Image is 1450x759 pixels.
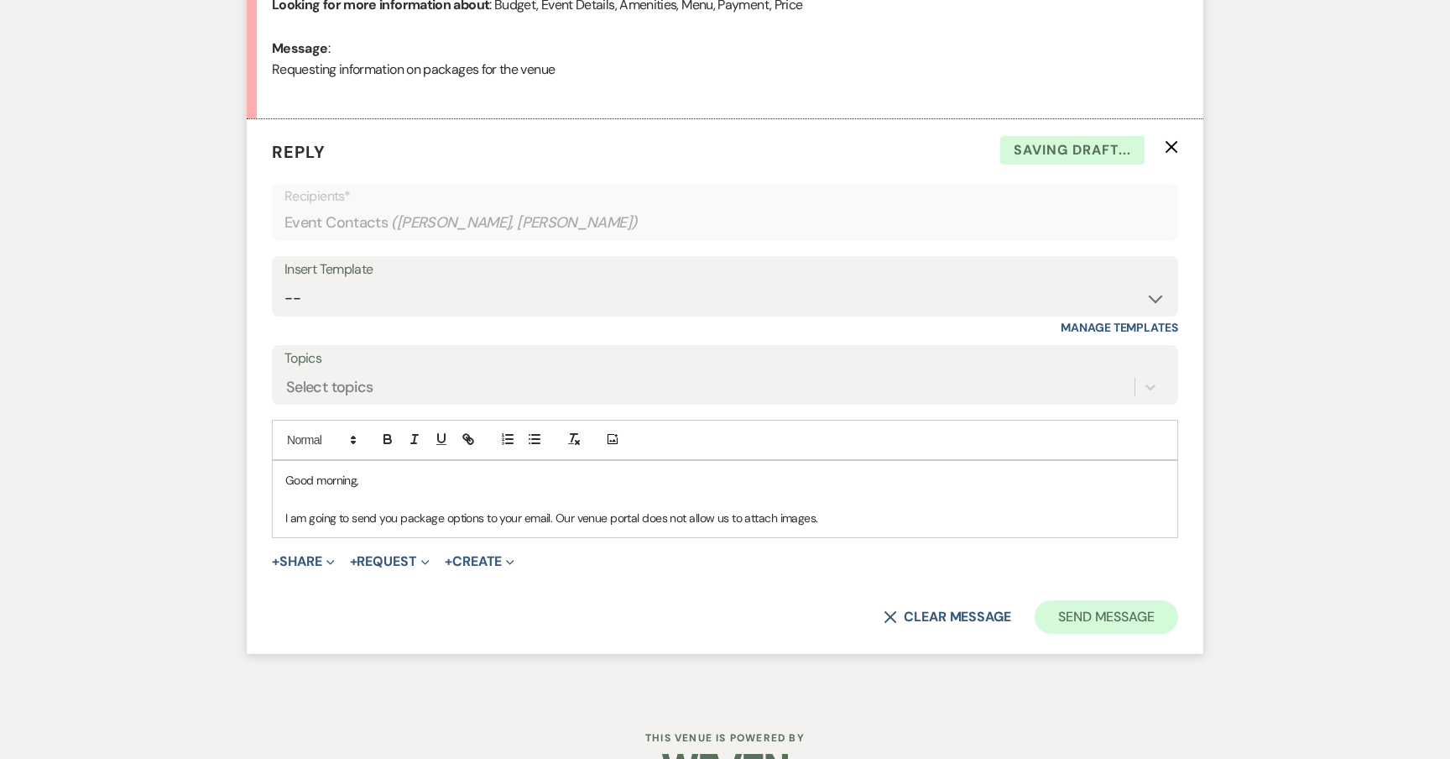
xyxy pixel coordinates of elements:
[445,555,452,568] span: +
[1061,320,1178,335] a: Manage Templates
[350,555,357,568] span: +
[284,347,1166,371] label: Topics
[285,509,1165,527] p: I am going to send you package options to your email. Our venue portal does not allow us to attac...
[272,555,279,568] span: +
[284,258,1166,282] div: Insert Template
[1000,136,1145,165] span: Saving draft...
[284,207,1166,239] div: Event Contacts
[284,186,1166,207] p: Recipients*
[391,212,638,234] span: ( [PERSON_NAME], [PERSON_NAME] )
[272,555,335,568] button: Share
[1035,600,1178,634] button: Send Message
[285,471,1165,489] p: Good morning,
[272,141,326,163] span: Reply
[286,375,373,398] div: Select topics
[350,555,430,568] button: Request
[884,610,1011,624] button: Clear message
[445,555,514,568] button: Create
[272,39,328,57] b: Message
